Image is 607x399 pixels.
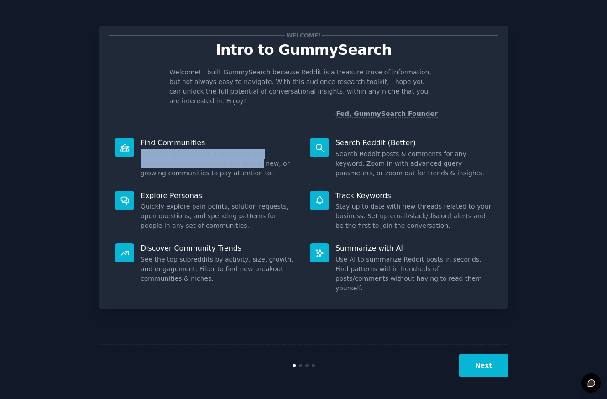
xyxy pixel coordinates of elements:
dd: Stay up to date with new threads related to your business. Set up email/slack/discord alerts and ... [335,202,492,231]
p: Summarize with AI [335,243,492,253]
p: Welcome! I built GummySearch because Reddit is a treasure trove of information, but not always ea... [169,68,438,106]
dd: See the top subreddits by activity, size, growth, and engagement. Filter to find new breakout com... [141,255,297,283]
button: Next [459,354,508,377]
span: Welcome! [285,31,322,40]
p: Explore Personas [141,191,297,200]
p: Track Keywords [335,191,492,200]
div: - [334,109,438,119]
dd: Discover Subreddits full of your target customers. Quickly identify the active, new, or growing c... [141,149,297,178]
p: Intro to GummySearch [109,42,498,58]
p: Find Communities [141,138,297,147]
dd: Quickly explore pain points, solution requests, open questions, and spending patterns for people ... [141,202,297,231]
dd: Search Reddit posts & comments for any keyword. Zoom in with advanced query parameters, or zoom o... [335,149,492,178]
p: Discover Community Trends [141,243,297,253]
p: Search Reddit (Better) [335,138,492,147]
dd: Use AI to summarize Reddit posts in seconds. Find patterns within hundreds of posts/comments with... [335,255,492,293]
a: Fed, GummySearch Founder [336,110,438,118]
